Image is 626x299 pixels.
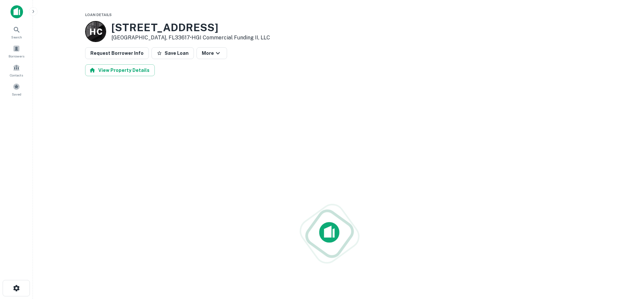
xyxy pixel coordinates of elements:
img: capitalize-icon.png [11,5,23,18]
span: Saved [12,92,21,97]
button: Request Borrower Info [85,47,149,59]
span: Borrowers [9,53,24,59]
button: More [197,47,227,59]
span: Contacts [10,73,23,78]
button: View Property Details [85,64,155,76]
a: HGI Commercial Funding II, LLC [192,34,270,41]
p: H C [89,25,102,38]
span: Loan Details [85,13,112,17]
h3: [STREET_ADDRESS] [111,21,270,34]
span: Search [11,34,22,40]
button: Save Loan [151,47,194,59]
p: [GEOGRAPHIC_DATA], FL33617 • [111,34,270,42]
a: Saved [2,80,31,98]
a: Search [2,23,31,41]
a: H C [85,21,106,42]
a: Contacts [2,61,31,79]
a: Borrowers [2,42,31,60]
